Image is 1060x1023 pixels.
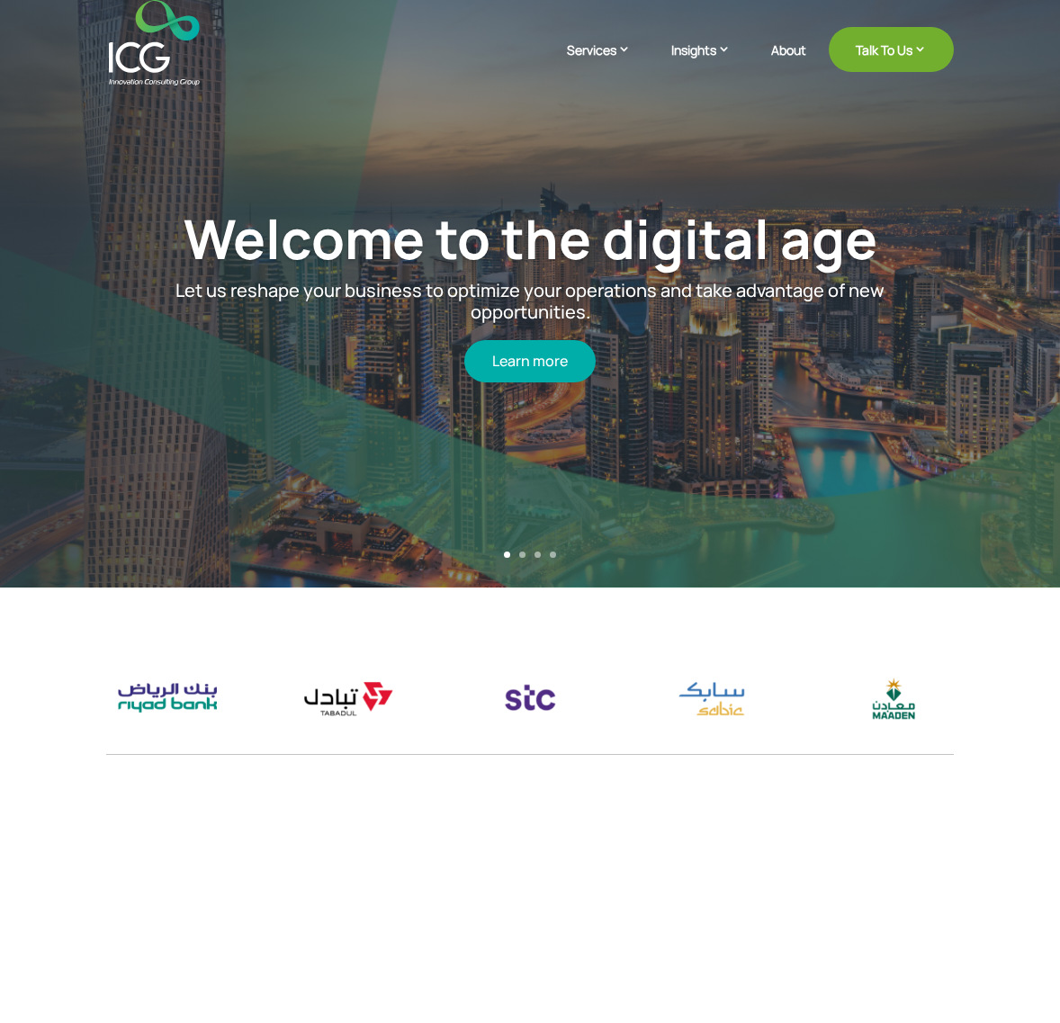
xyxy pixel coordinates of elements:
[288,673,410,723] div: 6 / 17
[832,673,955,723] img: maaden logo
[175,277,885,323] span: Let us reshape your business to optimize your operations and take advantage of new opportunities.
[519,552,526,558] a: 2
[184,201,877,274] a: Welcome to the digital age
[288,673,410,723] img: tabadul logo
[550,552,556,558] a: 4
[504,552,510,558] a: 1
[469,673,591,723] img: stc logo
[464,340,596,382] a: Learn more
[534,552,541,558] a: 3
[832,673,955,723] div: 9 / 17
[771,43,806,85] a: About
[567,40,649,85] a: Services
[106,673,229,723] img: riyad bank
[106,673,229,723] div: 5 / 17
[651,673,773,724] img: sabic logo
[671,40,749,85] a: Insights
[651,673,773,724] div: 8 / 17
[469,673,591,723] div: 7 / 17
[829,27,954,72] a: Talk To Us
